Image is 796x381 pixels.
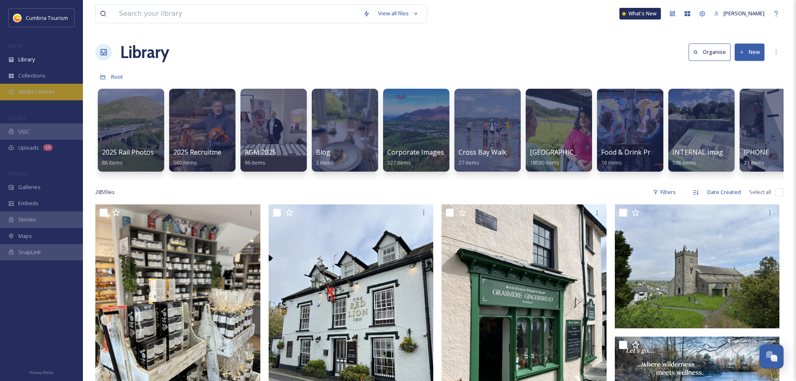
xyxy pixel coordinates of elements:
[102,159,123,166] span: 86 items
[18,216,36,223] span: Stories
[615,204,780,328] img: Hawkshead - church.JPG
[760,345,784,369] button: Open Chat
[744,159,764,166] span: 21 items
[18,88,55,96] span: Media Centres
[173,148,287,166] a: 2025 Recruitment - [PERSON_NAME]560 items
[689,44,730,61] button: Organise
[530,159,559,166] span: 18590 items
[672,159,696,166] span: 506 items
[744,148,769,166] a: IPHONE21 items
[111,72,123,82] a: Root
[316,148,334,166] a: Blog2 items
[120,40,169,65] a: Library
[649,184,680,200] div: Filters
[173,148,287,157] span: 2025 Recruitment - [PERSON_NAME]
[245,159,265,166] span: 96 items
[18,248,41,256] span: SnapLink
[18,144,39,152] span: Uploads
[111,73,123,80] span: Root
[245,148,276,157] span: AGM 2025
[316,148,330,157] span: Blog
[13,14,22,22] img: images.jpg
[29,367,53,377] a: Privacy Policy
[245,148,276,166] a: AGM 202596 items
[102,148,154,157] span: 2025 Rail Photos
[8,115,26,121] span: COLLECT
[316,159,334,166] span: 2 items
[459,159,479,166] span: 27 items
[723,10,764,17] span: [PERSON_NAME]
[619,8,661,19] a: What's New
[387,148,444,166] a: Corporate Images327 items
[735,44,764,61] button: New
[18,128,29,136] span: UGC
[387,148,444,157] span: Corporate Images
[18,72,46,80] span: Collections
[43,144,53,151] div: 10
[601,159,622,166] span: 16 items
[18,56,35,63] span: Library
[601,148,665,166] a: Food & Drink Project16 items
[601,148,665,157] span: Food & Drink Project
[26,14,68,22] span: Cumbria Tourism
[459,148,523,166] a: Cross Bay Walk 202427 items
[387,159,411,166] span: 327 items
[689,44,735,61] a: Organise
[672,148,733,166] a: INTERNAL Imagery506 items
[95,188,115,196] span: 285 file s
[672,148,733,157] span: INTERNAL Imagery
[8,170,27,177] span: WIDGETS
[18,183,41,191] span: Galleries
[18,232,32,240] span: Maps
[29,370,53,375] span: Privacy Policy
[749,188,771,196] span: Select all
[102,148,154,166] a: 2025 Rail Photos86 items
[115,5,359,23] input: Search your library
[744,148,769,157] span: IPHONE
[710,5,769,22] a: [PERSON_NAME]
[18,199,39,207] span: Embeds
[530,148,597,166] a: [GEOGRAPHIC_DATA]18590 items
[8,43,23,49] span: MEDIA
[173,159,197,166] span: 560 items
[459,148,523,157] span: Cross Bay Walk 2024
[530,148,597,157] span: [GEOGRAPHIC_DATA]
[703,184,745,200] div: Date Created
[374,5,422,22] a: View all files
